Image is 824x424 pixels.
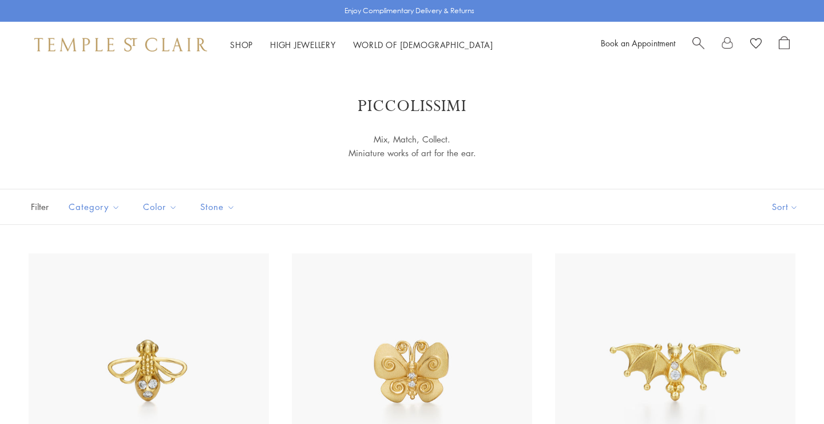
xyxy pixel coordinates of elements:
[230,39,253,50] a: ShopShop
[230,38,493,52] nav: Main navigation
[750,36,762,53] a: View Wishlist
[692,36,704,53] a: Search
[353,39,493,50] a: World of [DEMOGRAPHIC_DATA]World of [DEMOGRAPHIC_DATA]
[137,200,186,214] span: Color
[195,200,244,214] span: Stone
[601,37,675,49] a: Book an Appointment
[192,194,244,220] button: Stone
[63,200,129,214] span: Category
[46,96,778,117] h1: Piccolissimi
[60,194,129,220] button: Category
[270,39,336,50] a: High JewelleryHigh Jewellery
[344,5,474,17] p: Enjoy Complimentary Delivery & Returns
[34,38,207,51] img: Temple St. Clair
[746,189,824,224] button: Show sort by
[134,194,186,220] button: Color
[779,36,790,53] a: Open Shopping Bag
[260,132,564,161] p: Mix, Match, Collect. Miniature works of art for the ear.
